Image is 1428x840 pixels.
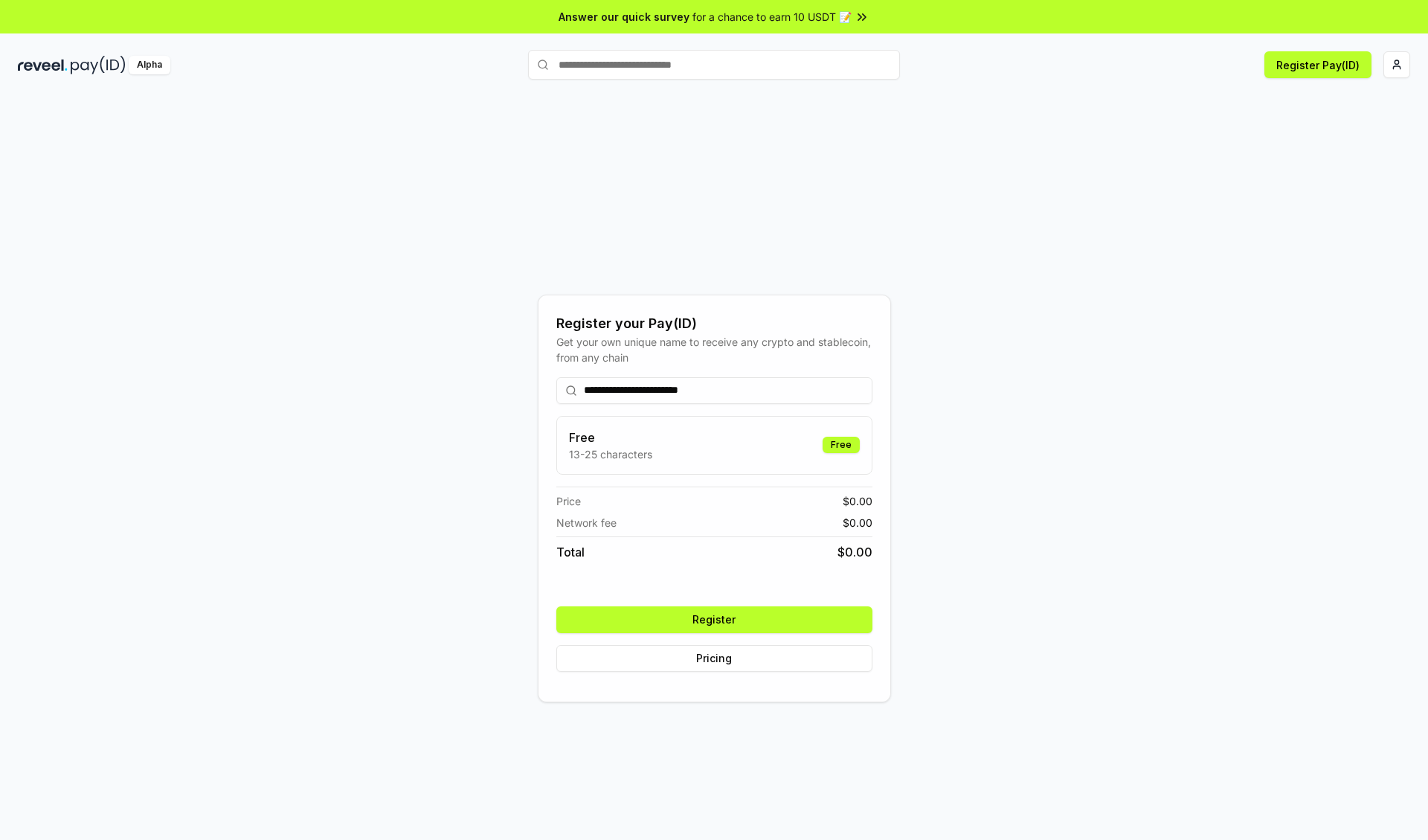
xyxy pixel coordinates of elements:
[556,515,617,530] span: Network fee
[837,543,872,561] span: $ 0.00
[1264,51,1371,78] button: Register Pay(ID)
[556,493,581,509] span: Price
[556,543,585,561] span: Total
[823,437,860,453] div: Free
[129,56,170,74] div: Alpha
[71,56,126,74] img: pay_id
[692,9,852,25] span: for a chance to earn 10 USDT 📝
[843,493,872,509] span: $ 0.00
[569,429,652,446] h3: Free
[18,56,68,74] img: reveel_dark
[569,446,652,462] p: 13-25 characters
[556,606,872,633] button: Register
[559,9,689,25] span: Answer our quick survey
[556,334,872,365] div: Get your own unique name to receive any crypto and stablecoin, from any chain
[556,313,872,334] div: Register your Pay(ID)
[556,645,872,672] button: Pricing
[843,515,872,530] span: $ 0.00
